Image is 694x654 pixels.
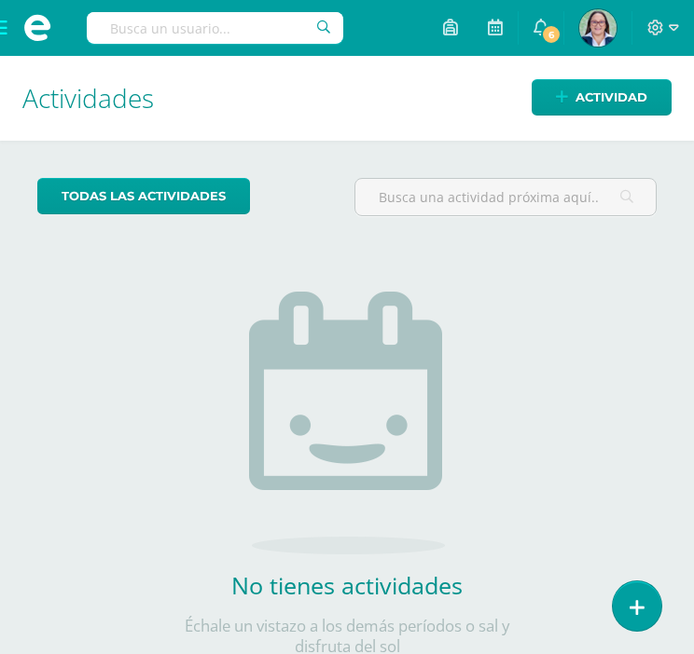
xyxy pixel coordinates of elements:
[532,79,672,116] a: Actividad
[22,56,672,141] h1: Actividades
[160,569,534,601] h2: No tienes actividades
[541,24,562,45] span: 6
[249,292,445,554] img: no_activities.png
[355,179,656,215] input: Busca una actividad próxima aquí...
[579,9,617,47] img: 1b250199a7272c7df968ca1fcfd28194.png
[576,80,647,115] span: Actividad
[37,178,250,214] a: todas las Actividades
[87,12,343,44] input: Busca un usuario...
